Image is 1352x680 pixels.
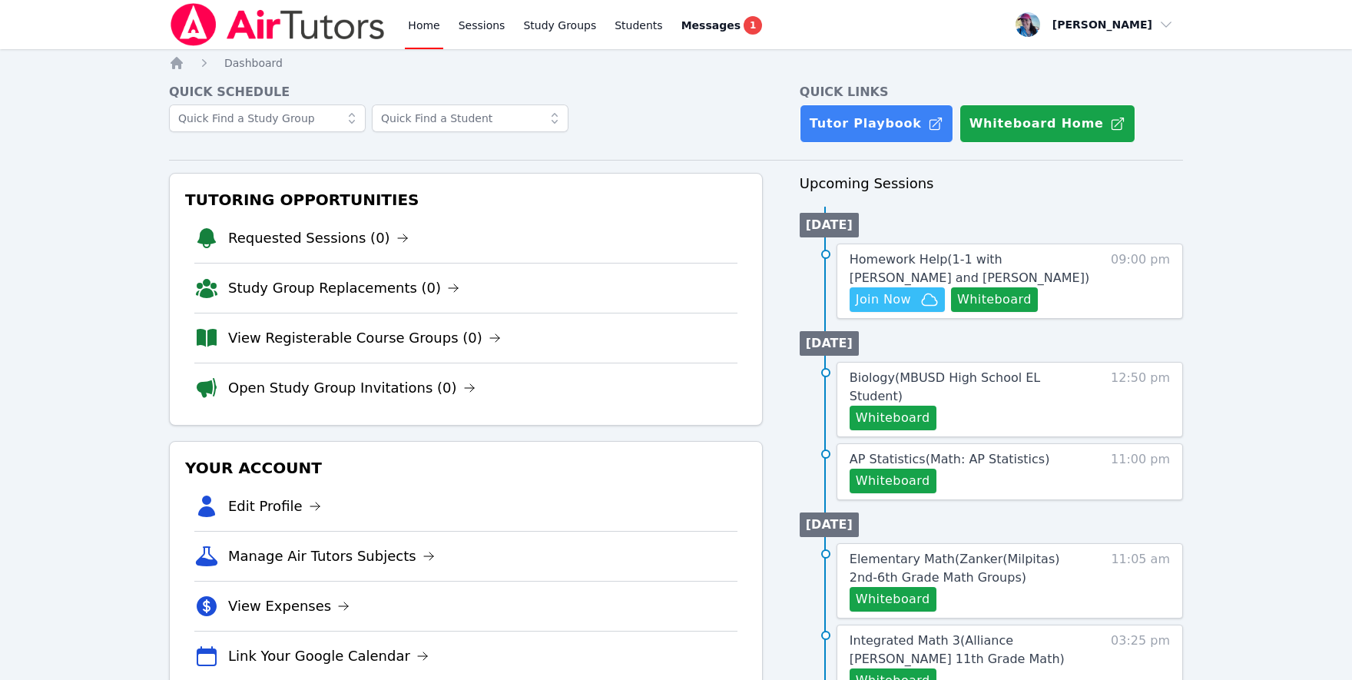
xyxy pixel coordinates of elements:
a: Open Study Group Invitations (0) [228,377,476,399]
h4: Quick Links [800,83,1183,101]
a: View Expenses [228,595,350,617]
a: View Registerable Course Groups (0) [228,327,501,349]
h3: Upcoming Sessions [800,173,1183,194]
a: Manage Air Tutors Subjects [228,546,435,567]
a: Study Group Replacements (0) [228,277,459,299]
a: Dashboard [224,55,283,71]
span: 11:05 am [1111,550,1170,612]
span: Dashboard [224,57,283,69]
h3: Your Account [182,454,750,482]
span: AP Statistics ( Math: AP Statistics ) [850,452,1050,466]
button: Join Now [850,287,945,312]
a: Homework Help(1-1 with [PERSON_NAME] and [PERSON_NAME]) [850,250,1090,287]
li: [DATE] [800,331,859,356]
span: Messages [681,18,741,33]
a: AP Statistics(Math: AP Statistics) [850,450,1050,469]
span: 09:00 pm [1111,250,1170,312]
span: Homework Help ( 1-1 with [PERSON_NAME] and [PERSON_NAME] ) [850,252,1089,285]
h3: Tutoring Opportunities [182,186,750,214]
span: Integrated Math 3 ( Alliance [PERSON_NAME] 11th Grade Math ) [850,633,1065,666]
li: [DATE] [800,512,859,537]
a: Tutor Playbook [800,104,953,143]
button: Whiteboard Home [959,104,1135,143]
button: Whiteboard [850,587,936,612]
a: Biology(MBUSD High School EL Student) [850,369,1090,406]
span: 11:00 pm [1111,450,1170,493]
button: Whiteboard [850,469,936,493]
h4: Quick Schedule [169,83,763,101]
a: Requested Sessions (0) [228,227,409,249]
button: Whiteboard [951,287,1038,312]
span: 1 [744,16,762,35]
a: Elementary Math(Zanker(Milpitas) 2nd-6th Grade Math Groups) [850,550,1090,587]
a: Edit Profile [228,496,321,517]
nav: Breadcrumb [169,55,1183,71]
span: Biology ( MBUSD High School EL Student ) [850,370,1040,403]
input: Quick Find a Study Group [169,104,366,132]
img: Air Tutors [169,3,386,46]
a: Link Your Google Calendar [228,645,429,667]
button: Whiteboard [850,406,936,430]
span: 12:50 pm [1111,369,1170,430]
span: Join Now [856,290,911,309]
input: Quick Find a Student [372,104,568,132]
span: Elementary Math ( Zanker(Milpitas) 2nd-6th Grade Math Groups ) [850,552,1060,585]
a: Integrated Math 3(Alliance [PERSON_NAME] 11th Grade Math) [850,632,1090,668]
li: [DATE] [800,213,859,237]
